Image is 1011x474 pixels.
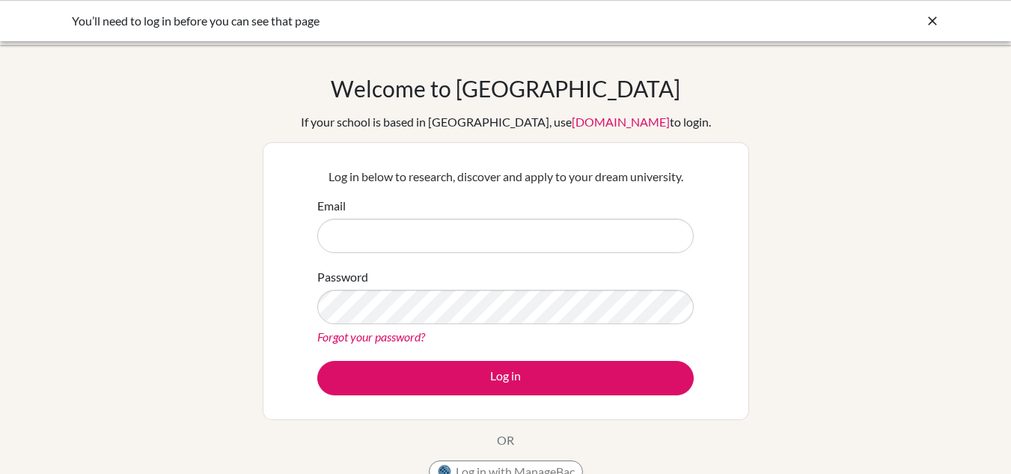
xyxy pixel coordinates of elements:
a: [DOMAIN_NAME] [572,115,670,129]
div: If your school is based in [GEOGRAPHIC_DATA], use to login. [301,113,711,131]
p: Log in below to research, discover and apply to your dream university. [317,168,694,186]
a: Forgot your password? [317,329,425,344]
label: Email [317,197,346,215]
label: Password [317,268,368,286]
h1: Welcome to [GEOGRAPHIC_DATA] [331,75,680,102]
button: Log in [317,361,694,395]
div: You’ll need to log in before you can see that page [72,12,715,30]
p: OR [497,431,514,449]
